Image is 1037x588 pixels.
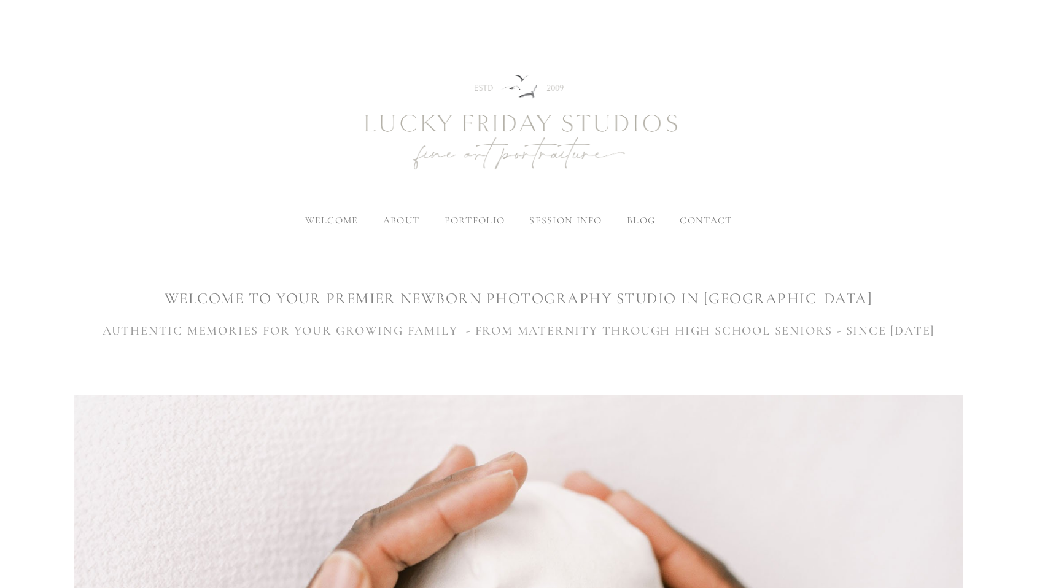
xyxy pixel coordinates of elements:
label: about [383,214,419,226]
a: blog [627,214,655,226]
img: Newborn Photography Denver | Lucky Friday Studios [298,31,740,215]
a: contact [680,214,732,226]
h1: WELCOME TO YOUR premier newborn photography studio IN [GEOGRAPHIC_DATA] [74,288,963,309]
label: portfolio [445,214,505,226]
h3: AUTHENTIC MEMORIES FOR YOUR GROWING FAMILY - FROM MATERNITY THROUGH HIGH SCHOOL SENIORS - SINCE [... [74,322,963,340]
a: welcome [305,214,359,226]
label: session info [529,214,602,226]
